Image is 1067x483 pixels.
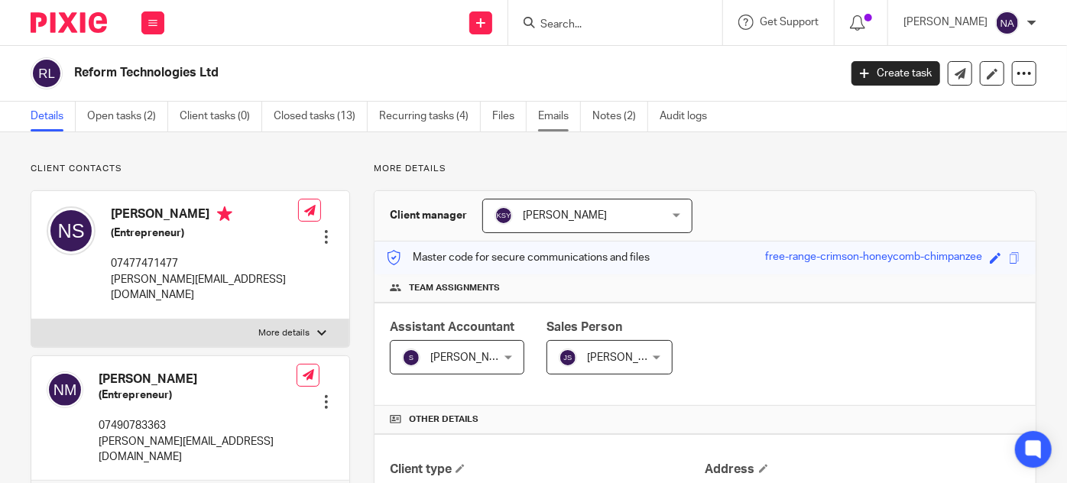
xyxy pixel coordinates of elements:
[87,102,168,131] a: Open tasks (2)
[851,61,940,86] a: Create task
[523,210,607,221] span: [PERSON_NAME]
[546,321,622,333] span: Sales Person
[409,282,500,294] span: Team assignments
[592,102,648,131] a: Notes (2)
[903,15,988,30] p: [PERSON_NAME]
[660,102,718,131] a: Audit logs
[760,17,819,28] span: Get Support
[47,371,83,408] img: svg%3E
[31,57,63,89] img: svg%3E
[538,102,581,131] a: Emails
[258,327,310,339] p: More details
[402,348,420,367] img: svg%3E
[111,272,298,303] p: [PERSON_NAME][EMAIL_ADDRESS][DOMAIN_NAME]
[390,321,514,333] span: Assistant Accountant
[539,18,676,32] input: Search
[217,206,232,222] i: Primary
[31,102,76,131] a: Details
[430,352,524,363] span: [PERSON_NAME] R
[74,65,678,81] h2: Reform Technologies Ltd
[492,102,527,131] a: Files
[99,434,297,465] p: [PERSON_NAME][EMAIL_ADDRESS][DOMAIN_NAME]
[99,387,297,403] h5: (Entrepreneur)
[705,462,1020,478] h4: Address
[99,371,297,387] h4: [PERSON_NAME]
[111,256,298,271] p: 07477471477
[111,206,298,225] h4: [PERSON_NAME]
[31,12,107,33] img: Pixie
[47,206,96,255] img: svg%3E
[765,249,982,267] div: free-range-crimson-honeycomb-chimpanzee
[386,250,650,265] p: Master code for secure communications and files
[495,206,513,225] img: svg%3E
[390,208,467,223] h3: Client manager
[379,102,481,131] a: Recurring tasks (4)
[587,352,671,363] span: [PERSON_NAME]
[111,225,298,241] h5: (Entrepreneur)
[409,413,478,426] span: Other details
[390,462,705,478] h4: Client type
[274,102,368,131] a: Closed tasks (13)
[180,102,262,131] a: Client tasks (0)
[99,418,297,433] p: 07490783363
[559,348,577,367] img: svg%3E
[31,163,350,175] p: Client contacts
[995,11,1020,35] img: svg%3E
[374,163,1036,175] p: More details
